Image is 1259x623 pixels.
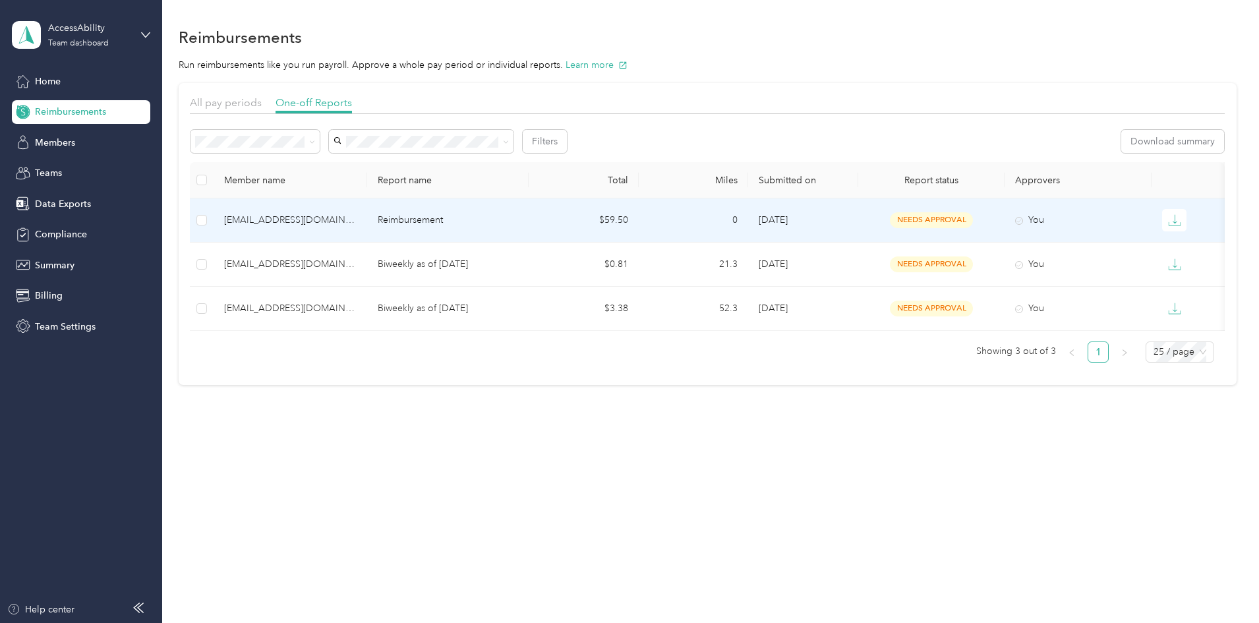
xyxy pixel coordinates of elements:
[869,175,994,186] span: Report status
[1114,341,1135,363] li: Next Page
[529,287,639,331] td: $3.38
[35,258,74,272] span: Summary
[1185,549,1259,623] iframe: Everlance-gr Chat Button Frame
[378,257,518,272] p: Biweekly as of [DATE]
[224,213,357,227] div: [EMAIL_ADDRESS][DOMAIN_NAME]
[748,162,858,198] th: Submitted on
[224,257,357,272] div: [EMAIL_ADDRESS][DOMAIN_NAME]
[224,301,357,316] div: [EMAIL_ADDRESS][DOMAIN_NAME]
[378,301,518,316] p: Biweekly as of [DATE]
[759,258,788,270] span: [DATE]
[523,130,567,153] button: Filters
[1015,257,1140,272] div: You
[1061,341,1082,363] li: Previous Page
[566,58,628,72] button: Learn more
[1068,349,1076,357] span: left
[649,175,738,186] div: Miles
[1121,349,1128,357] span: right
[890,212,973,227] span: needs approval
[35,289,63,303] span: Billing
[1061,341,1082,363] button: left
[529,243,639,287] td: $0.81
[190,96,262,109] span: All pay periods
[367,162,529,198] th: Report name
[890,256,973,272] span: needs approval
[48,40,109,47] div: Team dashboard
[378,213,518,227] p: Reimbursement
[639,287,749,331] td: 52.3
[1114,341,1135,363] button: right
[1154,342,1206,362] span: 25 / page
[639,198,749,243] td: 0
[1088,342,1108,362] a: 1
[179,30,302,44] h1: Reimbursements
[529,198,639,243] td: $59.50
[35,166,62,180] span: Teams
[276,96,352,109] span: One-off Reports
[35,74,61,88] span: Home
[1015,213,1140,227] div: You
[759,214,788,225] span: [DATE]
[224,175,357,186] div: Member name
[7,603,74,616] button: Help center
[214,162,367,198] th: Member name
[890,301,973,316] span: needs approval
[1088,341,1109,363] li: 1
[759,303,788,314] span: [DATE]
[35,136,75,150] span: Members
[1121,130,1224,153] button: Download summary
[976,341,1056,361] span: Showing 3 out of 3
[1015,301,1140,316] div: You
[1005,162,1151,198] th: Approvers
[639,243,749,287] td: 21.3
[35,227,87,241] span: Compliance
[48,21,131,35] div: AccessAbility
[1146,341,1214,363] div: Page Size
[35,320,96,334] span: Team Settings
[539,175,628,186] div: Total
[179,58,1237,72] p: Run reimbursements like you run payroll. Approve a whole pay period or individual reports.
[35,105,106,119] span: Reimbursements
[35,197,91,211] span: Data Exports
